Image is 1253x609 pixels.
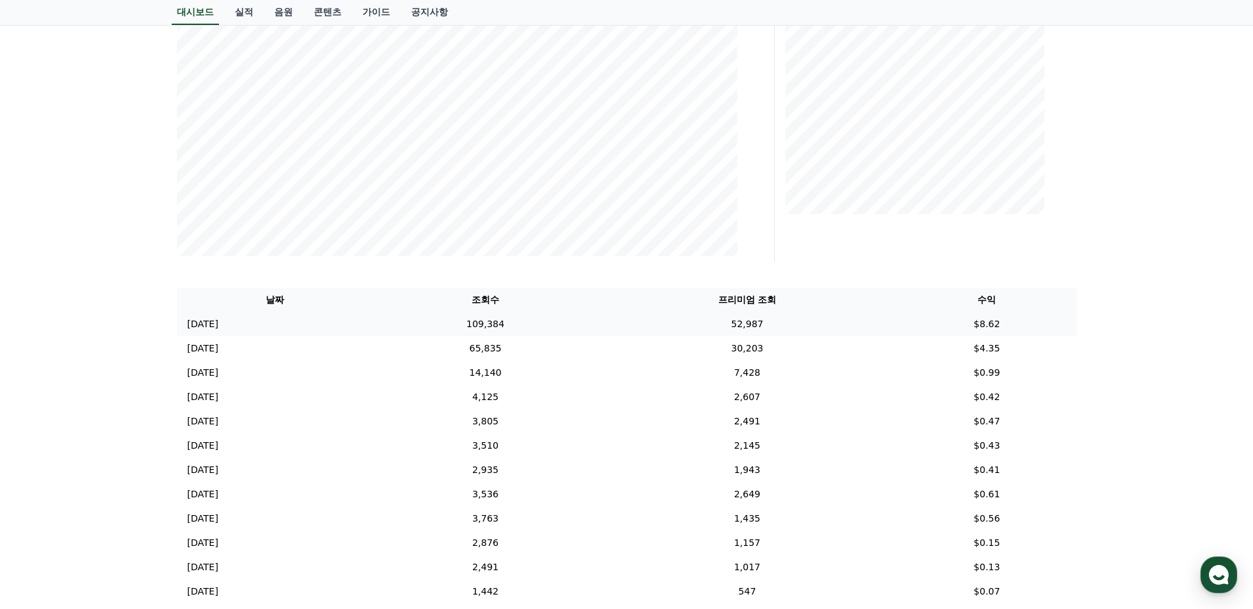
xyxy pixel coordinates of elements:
[374,385,597,409] td: 4,125
[597,458,897,482] td: 1,943
[187,390,218,404] p: [DATE]
[597,409,897,434] td: 2,491
[597,312,897,336] td: 52,987
[187,585,218,598] p: [DATE]
[597,555,897,579] td: 1,017
[120,437,136,447] span: 대화
[187,317,218,331] p: [DATE]
[187,366,218,380] p: [DATE]
[374,312,597,336] td: 109,384
[897,531,1076,555] td: $0.15
[897,409,1076,434] td: $0.47
[374,409,597,434] td: 3,805
[187,463,218,477] p: [DATE]
[897,507,1076,531] td: $0.56
[597,482,897,507] td: 2,649
[374,507,597,531] td: 3,763
[597,434,897,458] td: 2,145
[203,436,219,447] span: 설정
[897,385,1076,409] td: $0.42
[187,439,218,453] p: [DATE]
[897,434,1076,458] td: $0.43
[597,531,897,555] td: 1,157
[187,512,218,526] p: [DATE]
[374,288,597,312] th: 조회수
[374,434,597,458] td: 3,510
[87,417,170,449] a: 대화
[170,417,253,449] a: 설정
[187,487,218,501] p: [DATE]
[597,288,897,312] th: 프리미엄 조회
[374,482,597,507] td: 3,536
[897,361,1076,385] td: $0.99
[374,458,597,482] td: 2,935
[897,336,1076,361] td: $4.35
[597,336,897,361] td: 30,203
[897,579,1076,604] td: $0.07
[597,507,897,531] td: 1,435
[897,312,1076,336] td: $8.62
[897,458,1076,482] td: $0.41
[897,288,1076,312] th: 수익
[374,361,597,385] td: 14,140
[4,417,87,449] a: 홈
[897,555,1076,579] td: $0.13
[187,536,218,550] p: [DATE]
[187,415,218,428] p: [DATE]
[374,336,597,361] td: 65,835
[187,560,218,574] p: [DATE]
[597,385,897,409] td: 2,607
[41,436,49,447] span: 홈
[374,579,597,604] td: 1,442
[897,482,1076,507] td: $0.61
[597,361,897,385] td: 7,428
[177,288,374,312] th: 날짜
[597,579,897,604] td: 547
[374,555,597,579] td: 2,491
[187,342,218,355] p: [DATE]
[374,531,597,555] td: 2,876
